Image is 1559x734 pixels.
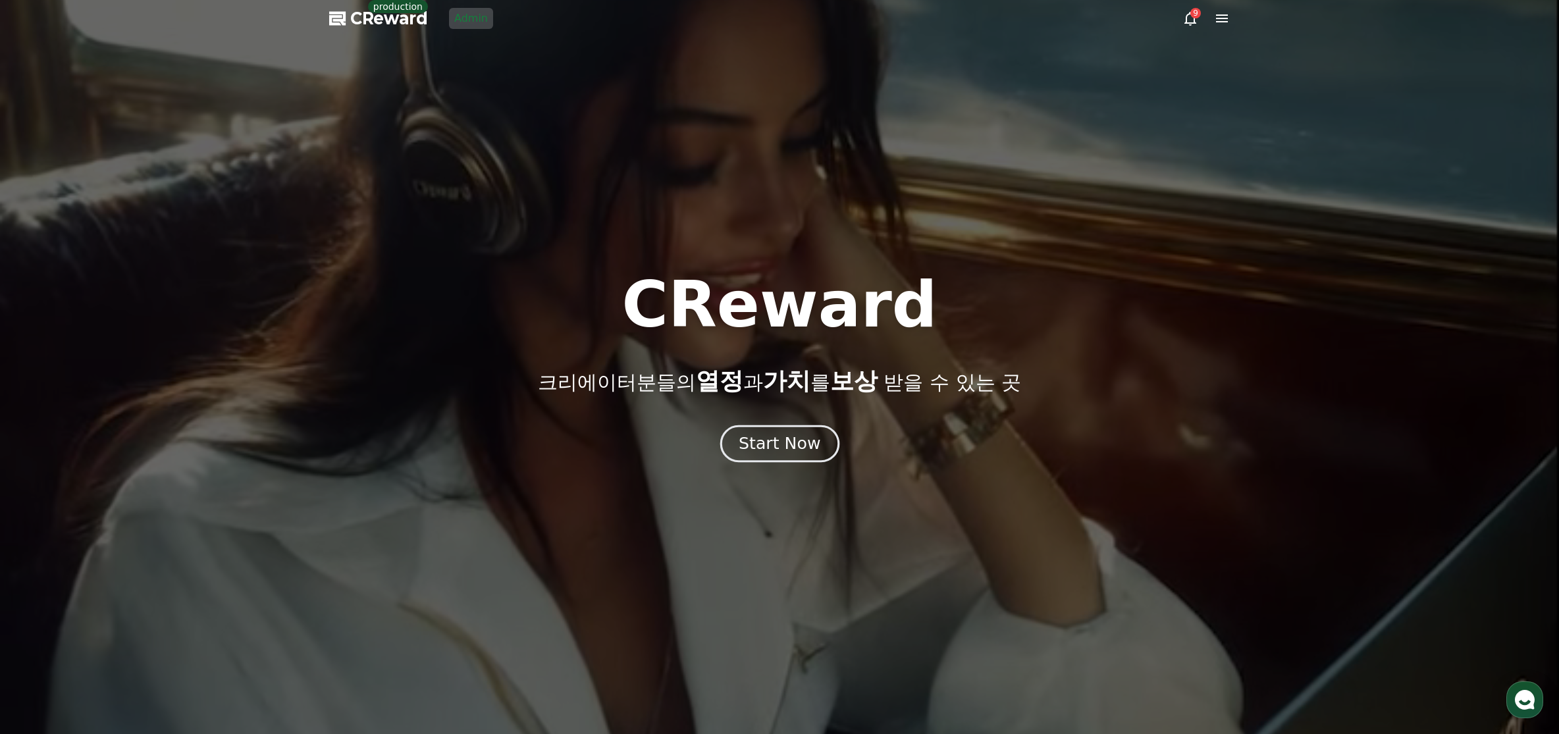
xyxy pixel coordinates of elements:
h1: CReward [621,273,937,336]
a: 대화 [87,417,170,450]
span: 대화 [120,438,136,448]
a: Admin [449,8,493,29]
a: 홈 [4,417,87,450]
span: 설정 [203,437,219,448]
a: 설정 [170,417,253,450]
button: Start Now [720,425,839,462]
div: 9 [1190,8,1201,18]
a: Start Now [723,439,837,452]
span: 열정 [696,367,743,394]
span: CReward [350,8,428,29]
div: Start Now [739,433,820,455]
p: 크리에이터분들의 과 를 받을 수 있는 곳 [538,368,1021,394]
span: 보상 [830,367,878,394]
span: 가치 [763,367,810,394]
a: 9 [1182,11,1198,26]
span: 홈 [41,437,49,448]
a: CReward [329,8,428,29]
